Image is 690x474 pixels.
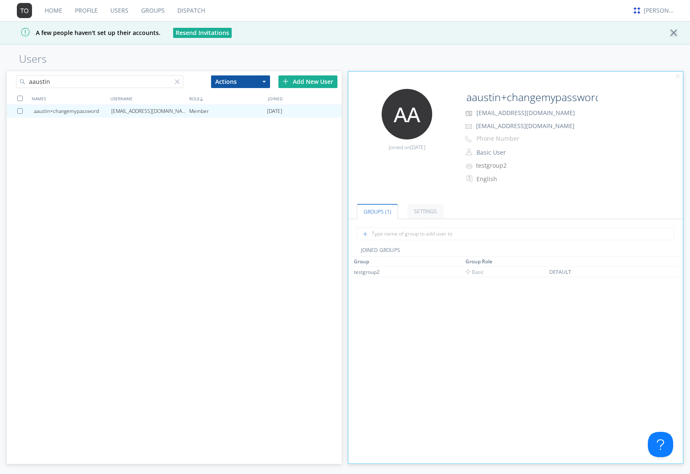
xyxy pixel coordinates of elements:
[463,89,599,106] input: Name
[466,160,474,171] img: icon-alert-users-thin-outline.svg
[389,144,425,151] span: Joined on
[410,144,425,151] span: [DATE]
[382,89,432,139] img: 373638.png
[283,78,289,84] img: plus.svg
[466,174,474,184] img: In groups with Translation enabled, this user's messages will be automatically translated to and ...
[348,246,683,257] div: JOINED GROUPS
[7,105,341,118] a: aaustin+changemypassword[EMAIL_ADDRESS][DOMAIN_NAME]Member[DATE]
[476,175,547,183] div: English
[549,268,612,276] div: DEFAULT
[356,228,674,240] input: Type name of group to add user to
[465,268,484,276] span: Basic
[173,28,232,38] button: Resend Invitations
[548,257,645,267] th: Toggle SortBy
[16,75,183,88] input: Search users
[632,6,642,15] img: c330c3ba385d4e5d80051422fb06f8d0
[266,92,345,104] div: JOINED
[189,105,267,118] div: Member
[648,432,673,457] iframe: Toggle Customer Support
[675,74,681,80] img: cancel.svg
[473,147,558,158] button: Basic User
[407,204,444,219] a: Settings
[465,136,472,142] img: phone-outline.svg
[644,6,675,15] div: [PERSON_NAME]
[354,268,417,276] div: testgroup2
[211,75,270,88] button: Actions
[476,109,575,117] span: [EMAIL_ADDRESS][DOMAIN_NAME]
[476,122,575,130] span: [EMAIL_ADDRESS][DOMAIN_NAME]
[108,92,187,104] div: USERNAME
[17,3,32,18] img: 373638.png
[187,92,266,104] div: ROLE
[464,257,548,267] th: Toggle SortBy
[357,204,398,219] a: Groups (1)
[476,161,546,170] div: testgroup2
[278,75,337,88] div: Add New User
[466,149,472,155] img: person-outline.svg
[34,105,112,118] div: aaustin+changemypassword
[267,105,282,118] span: [DATE]
[6,29,160,37] span: A few people haven't set up their accounts.
[111,105,189,118] div: [EMAIL_ADDRESS][DOMAIN_NAME]
[353,257,465,267] th: Toggle SortBy
[29,92,108,104] div: NAMES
